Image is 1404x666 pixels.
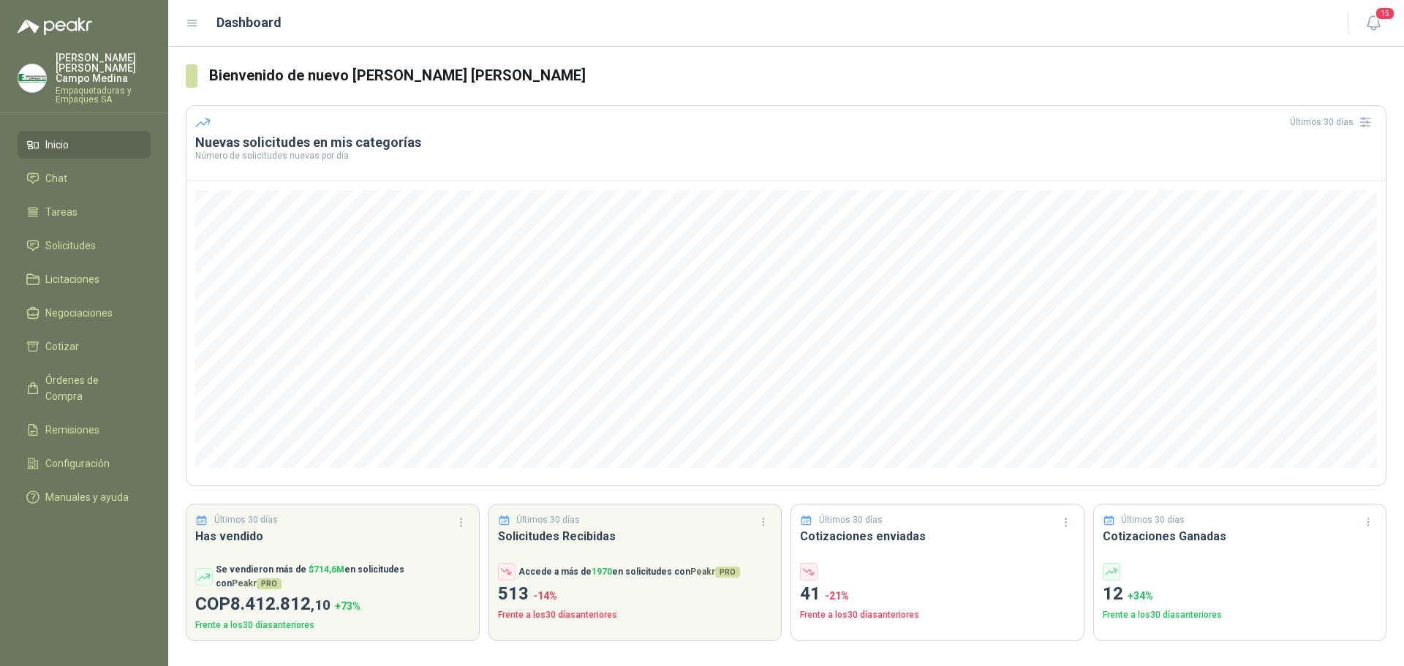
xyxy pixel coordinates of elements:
a: Chat [18,164,151,192]
img: Company Logo [18,64,46,92]
p: 41 [800,580,1075,608]
p: COP [195,591,470,618]
a: Cotizar [18,333,151,360]
p: Frente a los 30 días anteriores [195,618,470,632]
span: $ 714,6M [309,564,344,575]
div: Últimos 30 días [1290,110,1377,134]
img: Logo peakr [18,18,92,35]
button: 15 [1360,10,1386,37]
p: Número de solicitudes nuevas por día [195,151,1377,160]
p: Frente a los 30 días anteriores [498,608,773,622]
p: Frente a los 30 días anteriores [1103,608,1378,622]
p: Accede a más de en solicitudes con [518,565,740,579]
a: Licitaciones [18,265,151,293]
p: Últimos 30 días [214,513,278,527]
p: Últimos 30 días [516,513,580,527]
span: Licitaciones [45,271,99,287]
span: + 73 % [335,600,361,612]
span: Negociaciones [45,305,113,321]
span: 15 [1375,7,1395,20]
span: Peakr [232,578,282,589]
h3: Cotizaciones Ganadas [1103,527,1378,545]
p: Últimos 30 días [819,513,883,527]
h3: Nuevas solicitudes en mis categorías [195,134,1377,151]
a: Inicio [18,131,151,159]
span: Peakr [690,567,740,577]
h3: Bienvenido de nuevo [PERSON_NAME] [PERSON_NAME] [209,64,1386,87]
span: + 34 % [1128,590,1153,602]
span: Inicio [45,137,69,153]
span: PRO [715,567,740,578]
a: Configuración [18,450,151,477]
p: Empaquetaduras y Empaques SA [56,86,151,104]
span: Configuración [45,455,110,472]
p: Frente a los 30 días anteriores [800,608,1075,622]
span: Órdenes de Compra [45,372,137,404]
p: [PERSON_NAME] [PERSON_NAME] Campo Medina [56,53,151,83]
span: Chat [45,170,67,186]
a: Tareas [18,198,151,226]
span: -14 % [533,590,557,602]
span: 8.412.812 [230,594,331,614]
p: Se vendieron más de en solicitudes con [216,563,470,591]
a: Manuales y ayuda [18,483,151,511]
a: Órdenes de Compra [18,366,151,410]
a: Remisiones [18,416,151,444]
span: -21 % [825,590,849,602]
span: ,10 [311,597,331,613]
span: Manuales y ayuda [45,489,129,505]
h3: Cotizaciones enviadas [800,527,1075,545]
h3: Has vendido [195,527,470,545]
h3: Solicitudes Recibidas [498,527,773,545]
span: 1970 [592,567,612,577]
p: 12 [1103,580,1378,608]
span: Cotizar [45,338,79,355]
a: Solicitudes [18,232,151,260]
p: Últimos 30 días [1121,513,1185,527]
span: Remisiones [45,422,99,438]
span: Tareas [45,204,78,220]
a: Negociaciones [18,299,151,327]
span: PRO [257,578,282,589]
p: 513 [498,580,773,608]
h1: Dashboard [216,12,282,33]
span: Solicitudes [45,238,96,254]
